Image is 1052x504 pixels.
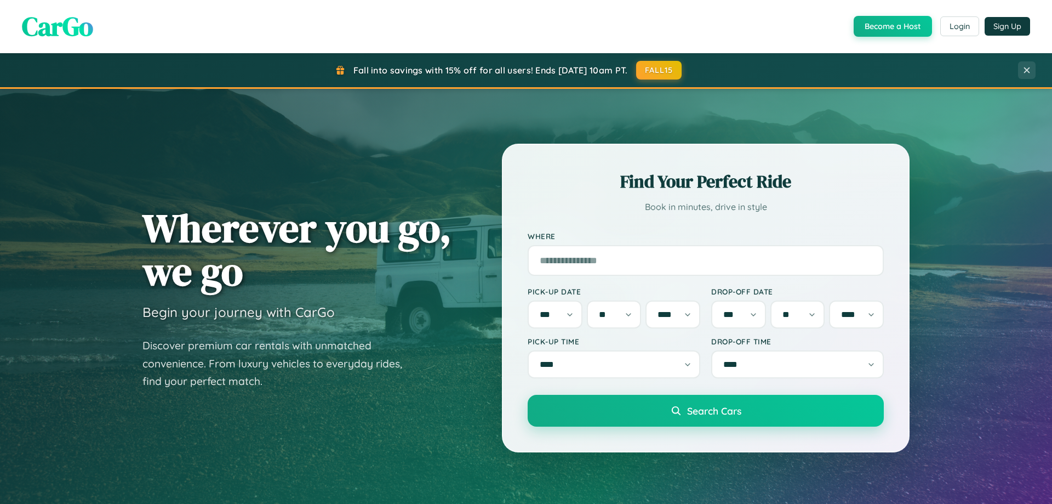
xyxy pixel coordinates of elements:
label: Pick-up Time [528,337,700,346]
p: Discover premium car rentals with unmatched convenience. From luxury vehicles to everyday rides, ... [142,337,416,390]
label: Drop-off Time [711,337,884,346]
span: Search Cars [687,405,741,417]
button: Sign Up [985,17,1030,36]
h3: Begin your journey with CarGo [142,304,335,320]
button: FALL15 [636,61,682,80]
h2: Find Your Perfect Ride [528,169,884,194]
button: Login [940,16,979,36]
span: CarGo [22,8,93,44]
button: Search Cars [528,395,884,427]
span: Fall into savings with 15% off for all users! Ends [DATE] 10am PT. [353,65,628,76]
h1: Wherever you go, we go [142,206,451,293]
button: Become a Host [854,16,932,37]
p: Book in minutes, drive in style [528,199,884,215]
label: Pick-up Date [528,287,700,296]
label: Drop-off Date [711,287,884,296]
label: Where [528,231,884,241]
